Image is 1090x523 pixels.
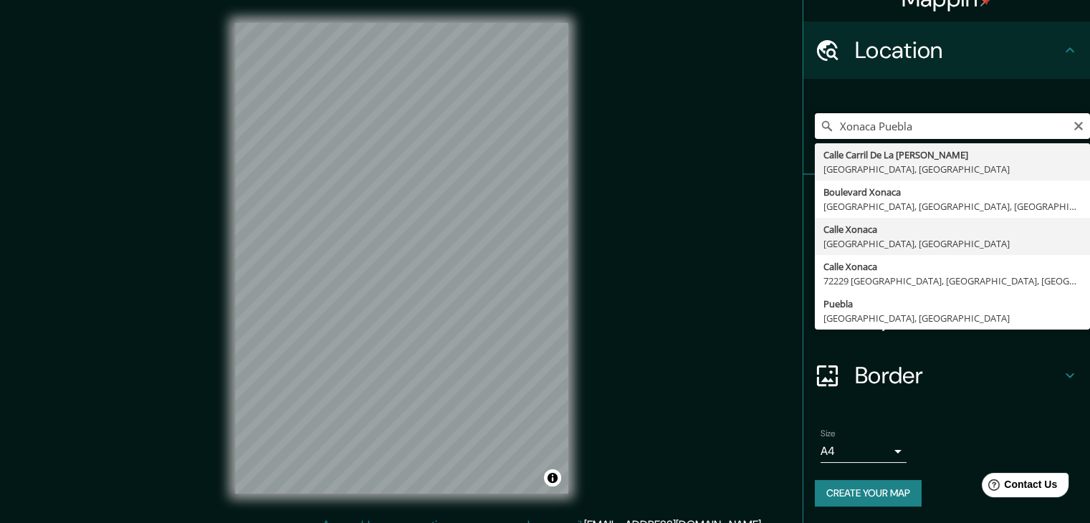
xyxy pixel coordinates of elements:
[823,311,1081,325] div: [GEOGRAPHIC_DATA], [GEOGRAPHIC_DATA]
[815,113,1090,139] input: Pick your city or area
[823,162,1081,176] div: [GEOGRAPHIC_DATA], [GEOGRAPHIC_DATA]
[823,222,1081,236] div: Calle Xonaca
[855,361,1061,390] h4: Border
[855,304,1061,332] h4: Layout
[823,148,1081,162] div: Calle Carril De La [PERSON_NAME]
[803,347,1090,404] div: Border
[821,428,836,440] label: Size
[821,440,907,463] div: A4
[855,36,1061,64] h4: Location
[823,185,1081,199] div: Boulevard Xonaca
[823,259,1081,274] div: Calle Xonaca
[544,469,561,486] button: Toggle attribution
[823,297,1081,311] div: Puebla
[803,232,1090,289] div: Style
[823,199,1081,213] div: [GEOGRAPHIC_DATA], [GEOGRAPHIC_DATA], [GEOGRAPHIC_DATA]
[803,175,1090,232] div: Pins
[235,23,568,494] canvas: Map
[823,274,1081,288] div: 72229 [GEOGRAPHIC_DATA], [GEOGRAPHIC_DATA], [GEOGRAPHIC_DATA]
[815,480,922,507] button: Create your map
[803,21,1090,79] div: Location
[803,289,1090,347] div: Layout
[823,236,1081,251] div: [GEOGRAPHIC_DATA], [GEOGRAPHIC_DATA]
[962,467,1074,507] iframe: Help widget launcher
[1073,118,1084,132] button: Clear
